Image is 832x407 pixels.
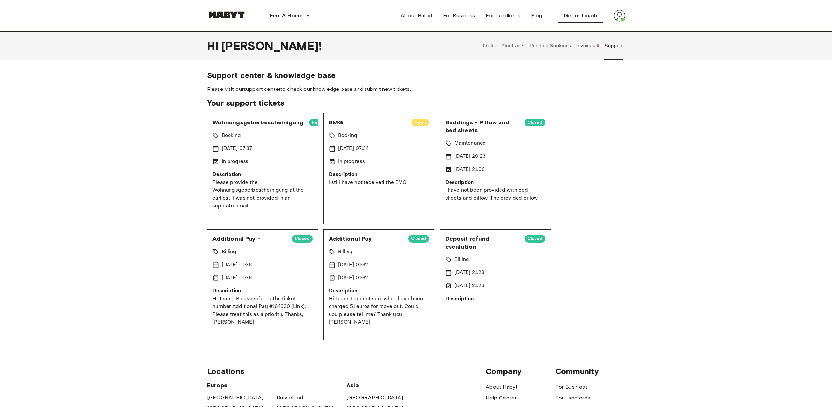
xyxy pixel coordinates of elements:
[338,248,353,256] p: Billing
[222,132,241,139] p: Booking
[338,145,369,153] p: [DATE] 07:34
[445,187,545,202] p: I have not been provided with bed sheets and pillow. The provided pillow
[445,295,545,303] p: Description
[207,98,625,108] span: Your support tickets
[396,9,438,22] a: About Habyt
[486,394,517,402] a: Help Center
[270,12,303,20] span: Find A Home
[454,256,469,264] p: Billing
[244,86,280,92] a: support center
[525,236,545,242] span: Closed
[526,9,548,22] a: Blog
[529,31,572,60] button: Pending Bookings
[222,274,252,282] p: [DATE] 01:36
[445,179,545,187] p: Description
[338,274,368,282] p: [DATE] 01:32
[454,269,484,277] p: [DATE] 21:23
[555,383,588,391] a: For Business
[486,383,518,391] a: About Habyt
[408,236,429,242] span: Closed
[614,10,625,22] img: avatar
[329,179,429,187] p: I still have not received the BMG
[531,12,542,20] span: Blog
[329,171,429,179] p: Description
[264,9,315,22] button: Find A Home
[486,12,520,20] span: For Landlords
[221,39,322,53] span: [PERSON_NAME] !
[555,394,590,402] a: For Landlords
[604,31,624,60] button: Support
[329,295,429,326] p: Hi Team, I am not sure why I have been charged 51 euros for move out. Could you please tell me? T...
[222,145,252,153] p: [DATE] 07:37
[401,12,433,20] span: About Habyt
[338,132,358,139] p: Booking
[438,9,481,22] a: For Business
[454,282,484,290] p: [DATE] 21:23
[575,31,601,60] button: Invoices
[454,166,485,173] p: [DATE] 21:00
[346,394,403,401] a: [GEOGRAPHIC_DATA]
[207,71,625,80] span: Support center & knowledge base
[445,235,519,251] span: Deposit refund escalation
[564,12,598,20] span: Get in Touch
[212,287,313,295] p: Description
[212,295,313,326] p: Hi Team, Please refer to the ticket number Additional Pay #164630 (Link). Please treat this as a ...
[207,382,347,389] span: Europe
[482,31,499,60] button: Profile
[207,86,625,93] span: Please visit our to check our knowledge base and submit new tickets.
[329,287,429,295] p: Description
[454,153,486,160] p: [DATE] 20:23
[212,171,313,179] p: Description
[481,9,526,22] a: For Landlords
[329,119,406,126] span: BMG
[309,119,334,126] span: Resolved
[501,31,525,60] button: Contracts
[292,236,313,242] span: Closed
[212,179,313,210] p: Please provide the Wohnungsgeberbescheinigung at the earliest. I was not provided in an seperate ...
[445,119,519,134] span: Beddings - Pillow and bed sheets
[222,158,249,166] p: In progress
[338,261,368,269] p: [DATE] 01:32
[338,158,365,166] p: In progress
[222,261,252,269] p: [DATE] 01:36
[212,119,304,126] span: Wohnungsgeberbescheinigung
[222,248,237,256] p: Billing
[525,119,545,126] span: Closed
[412,119,429,126] span: Open
[207,366,486,376] span: Locations
[212,235,287,243] span: Additional Pay -
[207,394,264,401] a: [GEOGRAPHIC_DATA]
[486,366,555,376] span: Company
[454,139,486,147] p: Maintenance
[555,366,625,376] span: Community
[443,12,475,20] span: For Business
[277,394,304,401] a: Dusseldorf
[558,9,603,23] button: Get in Touch
[346,382,416,389] span: Asia
[207,11,246,18] img: Habyt
[207,39,221,53] span: Hi
[480,31,625,60] div: user profile tabs
[329,235,403,243] span: Additional Pay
